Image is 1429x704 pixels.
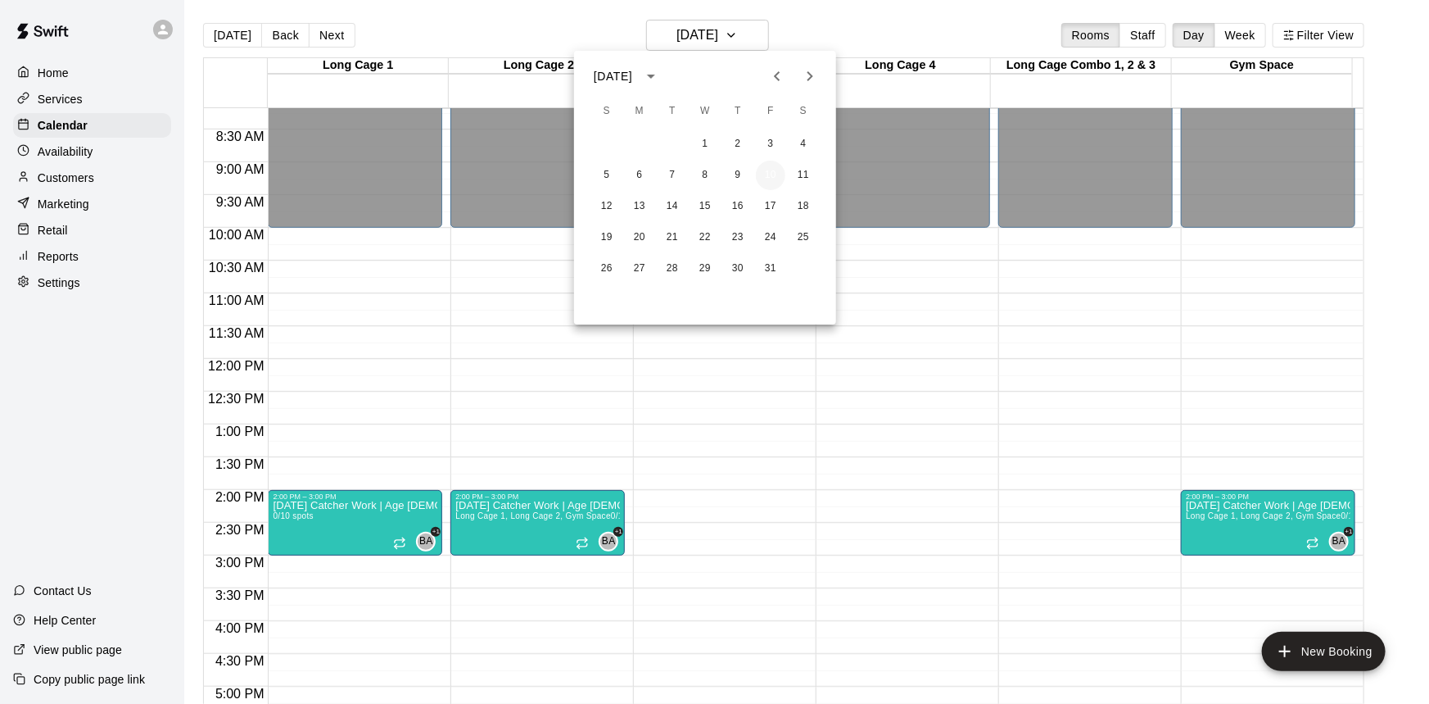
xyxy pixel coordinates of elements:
button: 11 [789,161,818,190]
button: 23 [723,223,753,252]
button: 8 [690,161,720,190]
button: 17 [756,192,785,221]
button: 27 [625,254,654,284]
span: Friday [756,95,785,128]
button: 2 [723,129,753,159]
button: 26 [592,254,622,284]
button: 13 [625,192,654,221]
button: 28 [658,254,687,284]
button: 12 [592,192,622,221]
span: Tuesday [658,95,687,128]
button: 31 [756,254,785,284]
button: 4 [789,129,818,159]
button: 20 [625,223,654,252]
span: Monday [625,95,654,128]
span: Sunday [592,95,622,128]
button: Previous month [761,60,794,93]
button: 29 [690,254,720,284]
button: 16 [723,192,753,221]
span: Thursday [723,95,753,128]
button: 3 [756,129,785,159]
div: [DATE] [594,68,632,85]
button: 19 [592,223,622,252]
span: Wednesday [690,95,720,128]
button: 22 [690,223,720,252]
button: 5 [592,161,622,190]
span: Saturday [789,95,818,128]
button: 24 [756,223,785,252]
button: 7 [658,161,687,190]
button: 30 [723,254,753,284]
button: 9 [723,161,753,190]
button: 14 [658,192,687,221]
button: 18 [789,192,818,221]
button: 1 [690,129,720,159]
button: calendar view is open, switch to year view [637,62,665,90]
button: Next month [794,60,826,93]
button: 15 [690,192,720,221]
button: 21 [658,223,687,252]
button: 25 [789,223,818,252]
button: 10 [756,161,785,190]
button: 6 [625,161,654,190]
